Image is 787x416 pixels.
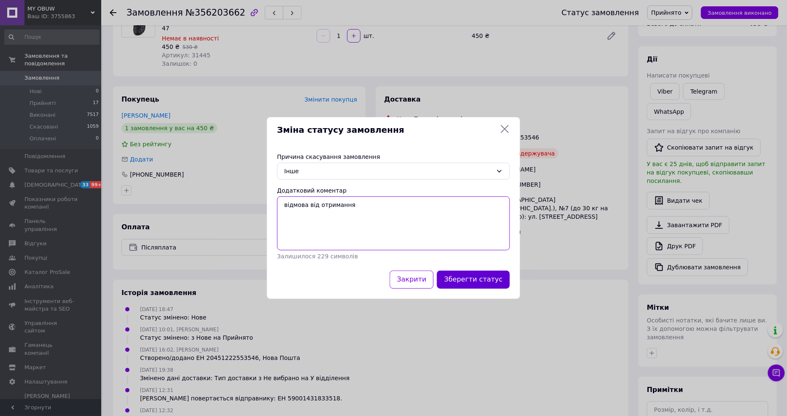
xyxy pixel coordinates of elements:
[277,124,496,136] span: Зміна статусу замовлення
[284,166,493,176] div: Інше
[277,153,510,161] div: Причина скасування замовлення
[277,187,347,194] label: Додатковий коментар
[437,271,510,289] button: Зберегти статус
[390,271,434,289] button: Закрити
[277,253,358,260] span: Залишилося 229 символів
[277,196,510,250] textarea: відмова від отримання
